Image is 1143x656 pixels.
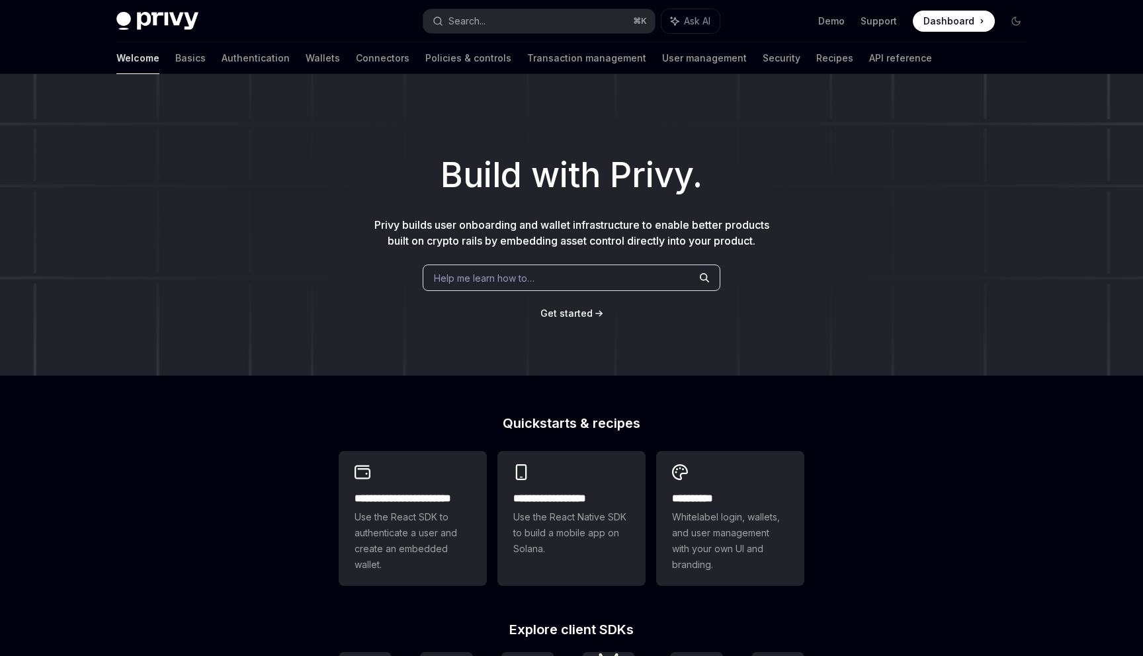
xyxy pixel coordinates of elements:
[497,451,646,586] a: **** **** **** ***Use the React Native SDK to build a mobile app on Solana.
[861,15,897,28] a: Support
[684,15,710,28] span: Ask AI
[1005,11,1027,32] button: Toggle dark mode
[116,12,198,30] img: dark logo
[423,9,655,33] button: Search...⌘K
[661,9,720,33] button: Ask AI
[306,42,340,74] a: Wallets
[513,509,630,557] span: Use the React Native SDK to build a mobile app on Solana.
[339,623,804,636] h2: Explore client SDKs
[672,509,788,573] span: Whitelabel login, wallets, and user management with your own UI and branding.
[434,271,534,285] span: Help me learn how to…
[355,509,471,573] span: Use the React SDK to authenticate a user and create an embedded wallet.
[425,42,511,74] a: Policies & controls
[656,451,804,586] a: **** *****Whitelabel login, wallets, and user management with your own UI and branding.
[662,42,747,74] a: User management
[222,42,290,74] a: Authentication
[175,42,206,74] a: Basics
[116,42,159,74] a: Welcome
[816,42,853,74] a: Recipes
[869,42,932,74] a: API reference
[21,149,1122,201] h1: Build with Privy.
[448,13,486,29] div: Search...
[374,218,769,247] span: Privy builds user onboarding and wallet infrastructure to enable better products built on crypto ...
[356,42,409,74] a: Connectors
[763,42,800,74] a: Security
[633,16,647,26] span: ⌘ K
[540,307,593,320] a: Get started
[527,42,646,74] a: Transaction management
[923,15,974,28] span: Dashboard
[540,307,593,319] span: Get started
[818,15,845,28] a: Demo
[913,11,995,32] a: Dashboard
[339,417,804,430] h2: Quickstarts & recipes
